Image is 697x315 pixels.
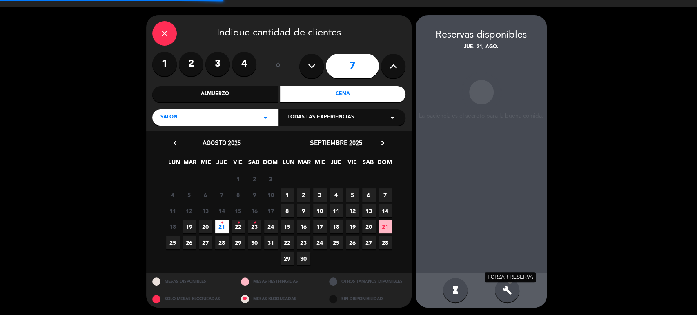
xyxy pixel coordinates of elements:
span: 13 [199,204,212,217]
span: 16 [297,220,310,233]
span: 24 [313,236,327,249]
span: 1 [232,172,245,186]
div: OTROS TAMAÑOS DIPONIBLES [323,273,412,290]
div: SOLO MESAS BLOQUEADAS [146,290,235,308]
label: 4 [232,52,256,76]
div: MESAS RESTRINGIDAS [235,273,323,290]
span: 6 [362,188,376,202]
span: 15 [281,220,294,233]
div: jue. 21, ago. [416,43,547,51]
span: 9 [297,204,310,217]
span: MAR [298,157,311,171]
span: JUE [330,157,343,171]
span: 18 [166,220,180,233]
span: 21 [215,220,229,233]
span: 23 [248,220,261,233]
label: 2 [179,52,203,76]
span: MIE [314,157,327,171]
i: close [160,29,169,38]
span: 25 [166,236,180,249]
span: 12 [346,204,359,217]
i: • [253,216,256,229]
span: 9 [248,188,261,202]
span: 14 [215,204,229,217]
span: JUE [215,157,229,171]
span: 27 [199,236,212,249]
span: 28 [215,236,229,249]
span: VIE [231,157,245,171]
span: 11 [166,204,180,217]
span: 26 [183,236,196,249]
span: 22 [281,236,294,249]
i: arrow_drop_down [261,113,270,122]
span: VIE [345,157,359,171]
span: 25 [330,236,343,249]
span: 15 [232,204,245,217]
div: Reservas disponibles [416,27,547,43]
span: 7 [215,188,229,202]
i: hourglass_full [450,285,460,295]
div: MESAS DISPONIBLES [146,273,235,290]
div: Almuerzo [152,86,278,102]
label: 3 [205,52,230,76]
span: 3 [264,172,278,186]
span: 26 [346,236,359,249]
span: SALON [160,113,178,122]
span: DOM [377,157,391,171]
span: 17 [313,220,327,233]
i: arrow_drop_down [387,113,397,122]
span: 13 [362,204,376,217]
span: 19 [346,220,359,233]
div: Indique cantidad de clientes [152,21,405,46]
i: chevron_right [379,139,387,147]
span: DOM [263,157,276,171]
span: 10 [264,188,278,202]
span: 18 [330,220,343,233]
span: 8 [281,204,294,217]
span: Todas las experiencias [287,113,354,122]
div: La paciencia es el secreto para la buena comida. [416,113,547,120]
span: 2 [248,172,261,186]
i: build [502,285,512,295]
span: LUN [282,157,295,171]
span: 5 [183,188,196,202]
span: 29 [232,236,245,249]
span: 30 [297,252,310,265]
span: 19 [183,220,196,233]
span: 22 [232,220,245,233]
span: 20 [362,220,376,233]
span: SAB [247,157,261,171]
span: 14 [379,204,392,217]
span: 8 [232,188,245,202]
span: 3 [313,188,327,202]
div: SIN DISPONIBILIDAD [323,290,412,308]
span: 12 [183,204,196,217]
span: 10 [313,204,327,217]
span: 4 [166,188,180,202]
span: 2 [297,188,310,202]
i: chevron_left [171,139,179,147]
div: ó [265,52,291,80]
span: 5 [346,188,359,202]
span: 23 [297,236,310,249]
span: LUN [167,157,181,171]
i: • [237,216,240,229]
label: 1 [152,52,177,76]
span: 27 [362,236,376,249]
span: 16 [248,204,261,217]
i: • [220,216,223,229]
span: 1 [281,188,294,202]
span: SAB [361,157,375,171]
div: FORZAR RESERVA [485,272,536,282]
span: 28 [379,236,392,249]
span: 17 [264,204,278,217]
span: 31 [264,236,278,249]
span: 30 [248,236,261,249]
span: agosto 2025 [203,139,241,147]
span: 24 [264,220,278,233]
span: septiembre 2025 [310,139,362,147]
div: MESAS BLOQUEADAS [235,290,323,308]
span: 4 [330,188,343,202]
span: 6 [199,188,212,202]
span: MAR [183,157,197,171]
